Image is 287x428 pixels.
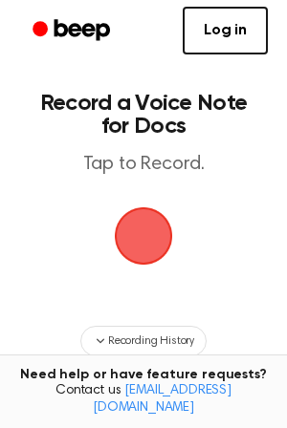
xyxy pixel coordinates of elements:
[115,207,172,265] img: Beep Logo
[11,383,276,417] span: Contact us
[183,7,268,54] a: Log in
[93,384,232,415] a: [EMAIL_ADDRESS][DOMAIN_NAME]
[34,153,253,177] p: Tap to Record.
[34,92,253,138] h1: Record a Voice Note for Docs
[19,12,127,50] a: Beep
[108,332,194,350] span: Recording History
[80,326,207,356] button: Recording History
